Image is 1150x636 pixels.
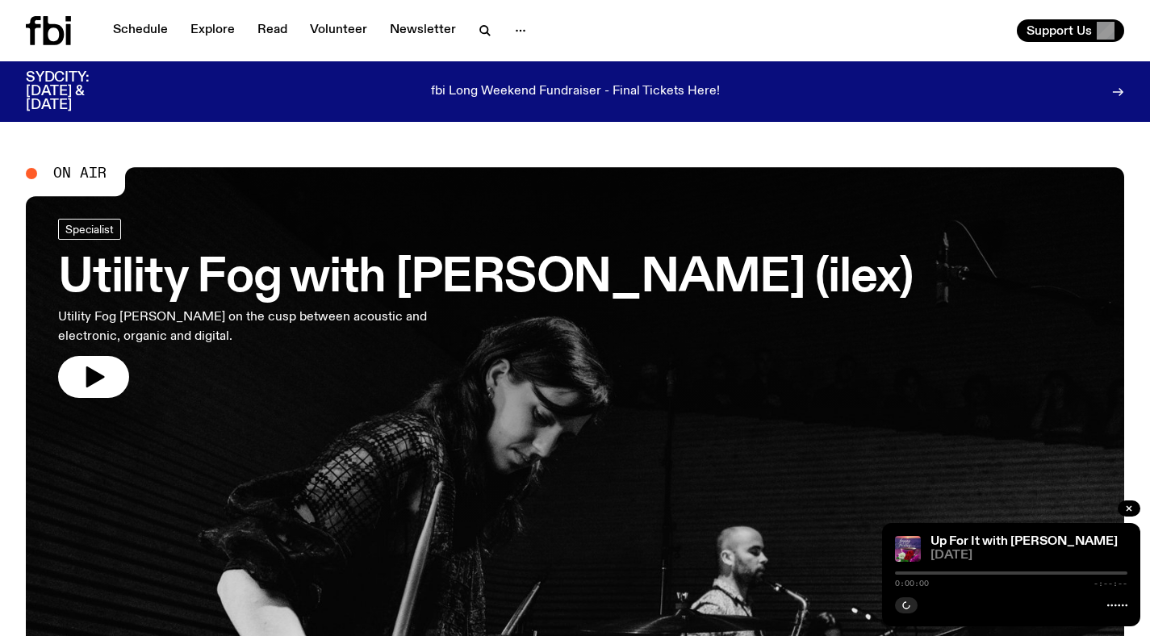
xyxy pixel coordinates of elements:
[58,308,471,346] p: Utility Fog [PERSON_NAME] on the cusp between acoustic and electronic, organic and digital.
[58,219,121,240] a: Specialist
[65,224,114,236] span: Specialist
[1027,23,1092,38] span: Support Us
[380,19,466,42] a: Newsletter
[300,19,377,42] a: Volunteer
[103,19,178,42] a: Schedule
[58,256,913,301] h3: Utility Fog with [PERSON_NAME] (ilex)
[431,85,720,99] p: fbi Long Weekend Fundraiser - Final Tickets Here!
[1094,580,1127,588] span: -:--:--
[930,550,1127,562] span: [DATE]
[1017,19,1124,42] button: Support Us
[895,580,929,588] span: 0:00:00
[53,166,107,181] span: On Air
[181,19,245,42] a: Explore
[26,71,129,112] h3: SYDCITY: [DATE] & [DATE]
[248,19,297,42] a: Read
[58,219,913,398] a: Utility Fog with [PERSON_NAME] (ilex)Utility Fog [PERSON_NAME] on the cusp between acoustic and e...
[930,535,1118,548] a: Up For It with [PERSON_NAME]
